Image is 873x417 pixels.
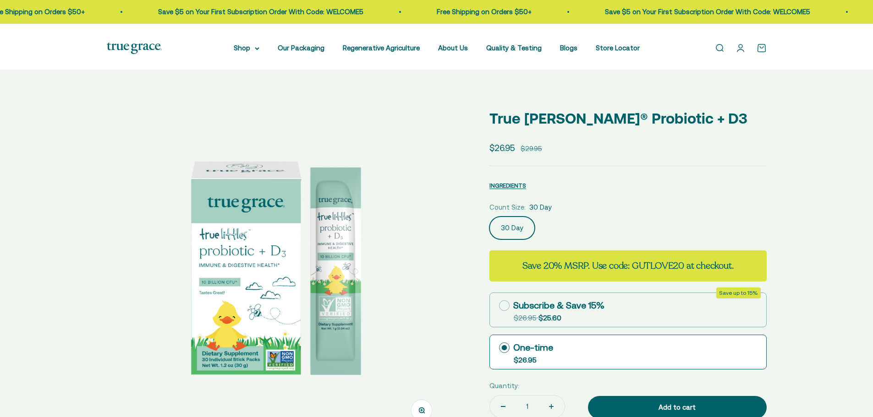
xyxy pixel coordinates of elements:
strong: Save 20% MSRP. Use code: GUTLOVE20 at checkout. [522,260,734,272]
div: Add to cart [606,402,748,413]
a: Our Packaging [278,44,324,52]
a: Quality & Testing [486,44,542,52]
a: Regenerative Agriculture [343,44,420,52]
summary: Shop [234,43,259,54]
p: Save $5 on Your First Subscription Order With Code: WELCOME5 [66,6,271,17]
p: Save $5 on Your First Subscription Order With Code: WELCOME5 [513,6,718,17]
legend: Count Size: [489,202,526,213]
a: Store Locator [596,44,640,52]
sale-price: $26.95 [489,141,515,155]
button: INGREDIENTS [489,180,526,191]
span: INGREDIENTS [489,182,526,189]
a: Free Shipping on Orders $50+ [345,8,439,16]
a: Blogs [560,44,577,52]
a: About Us [438,44,468,52]
compare-at-price: $29.95 [521,143,542,154]
p: True [PERSON_NAME]® Probiotic + D3 [489,107,767,130]
span: 30 Day [529,202,552,213]
label: Quantity: [489,380,519,391]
